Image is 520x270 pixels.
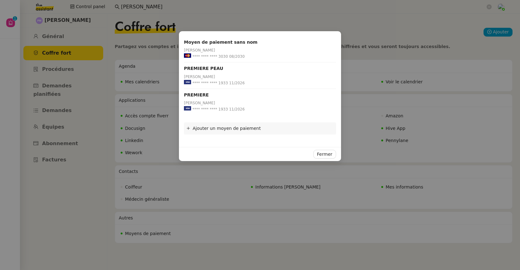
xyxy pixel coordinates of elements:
[184,53,191,58] img: card
[184,80,191,84] img: card
[184,100,329,106] div: [PERSON_NAME]
[184,122,336,135] div: Ajouter un moyen de paiement
[193,126,261,131] span: Ajouter un moyen de paiement
[184,47,329,53] div: [PERSON_NAME]
[317,151,332,158] span: Fermer
[184,65,229,72] strong: PREMIERE PEAU
[313,150,336,159] button: Fermer
[229,80,245,86] span: 11/2026
[184,91,214,99] strong: PREMIERE
[184,74,329,80] div: [PERSON_NAME]
[229,106,245,112] span: 11/2026
[229,53,245,60] span: 08/2030
[184,106,191,110] img: card
[184,39,263,46] strong: Moyen de paiement sans nom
